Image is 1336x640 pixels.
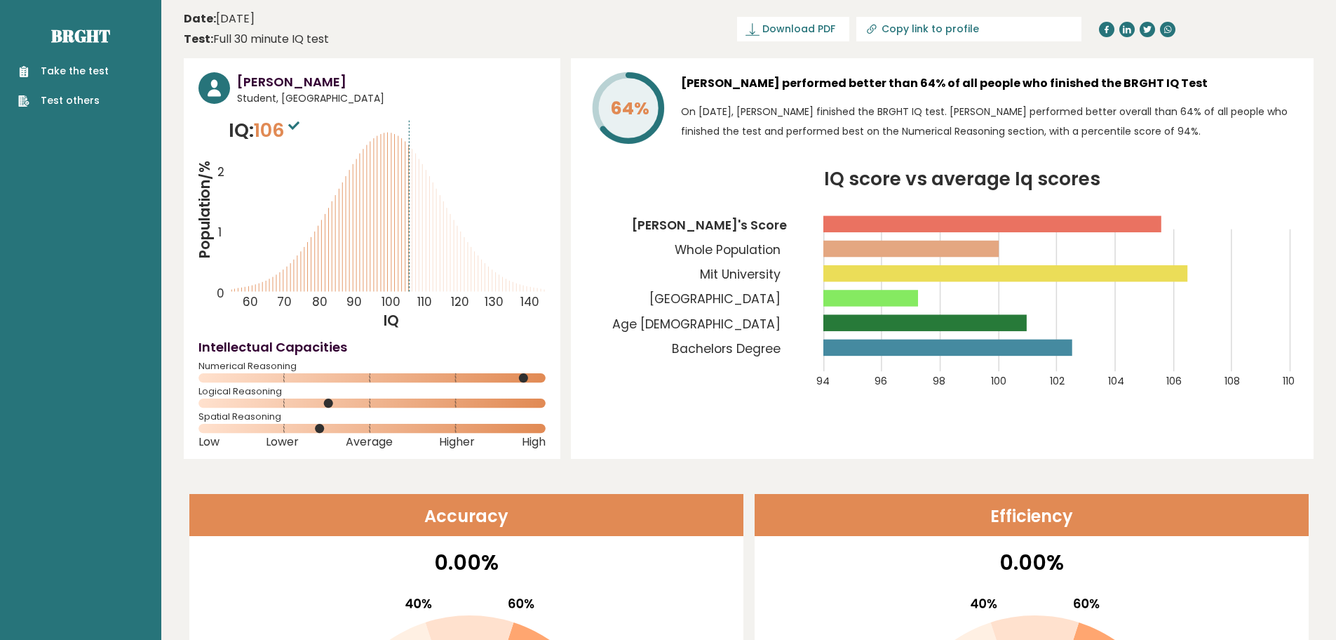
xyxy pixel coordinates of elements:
tspan: 0 [217,285,224,302]
tspan: 96 [875,374,887,388]
tspan: Bachelors Degree [672,340,781,357]
span: Logical Reasoning [198,389,546,394]
header: Accuracy [189,494,743,536]
tspan: Age [DEMOGRAPHIC_DATA] [612,316,781,333]
tspan: 110 [417,293,432,310]
tspan: 108 [1224,374,1240,388]
tspan: 70 [277,293,292,310]
tspan: 1 [218,224,222,241]
span: Numerical Reasoning [198,364,546,369]
tspan: 102 [1050,374,1065,388]
tspan: Population/% [195,161,215,259]
span: Low [198,439,220,445]
span: Download PDF [762,22,835,36]
tspan: Mit University [700,266,781,283]
tspan: Whole Population [675,241,781,258]
span: Higher [439,439,475,445]
tspan: 130 [485,293,504,310]
tspan: [PERSON_NAME]'s Score [632,217,787,234]
p: 0.00% [764,547,1300,578]
span: Average [346,439,393,445]
tspan: [GEOGRAPHIC_DATA] [649,291,781,307]
p: On [DATE], [PERSON_NAME] finished the BRGHT IQ test. [PERSON_NAME] performed better overall than ... [681,102,1299,141]
tspan: 110 [1283,374,1295,388]
tspan: 140 [520,293,539,310]
b: Test: [184,31,213,47]
a: Brght [51,25,110,47]
tspan: 64% [610,96,649,121]
tspan: 90 [346,293,362,310]
time: [DATE] [184,11,255,27]
tspan: 98 [933,374,945,388]
tspan: 106 [1166,374,1182,388]
span: High [522,439,546,445]
tspan: 2 [217,164,224,181]
tspan: 80 [312,293,328,310]
span: Student, [GEOGRAPHIC_DATA] [237,91,546,106]
tspan: IQ [384,311,400,331]
a: Test others [18,93,109,108]
span: Lower [266,439,299,445]
tspan: 94 [816,374,830,388]
h3: [PERSON_NAME] [237,72,546,91]
h3: [PERSON_NAME] performed better than 64% of all people who finished the BRGHT IQ Test [681,72,1299,95]
a: Download PDF [737,17,849,41]
b: Date: [184,11,216,27]
header: Efficiency [755,494,1309,536]
span: 106 [254,117,303,143]
tspan: 100 [382,293,400,310]
a: Take the test [18,64,109,79]
tspan: 104 [1108,374,1124,388]
tspan: 60 [243,293,258,310]
h4: Intellectual Capacities [198,338,546,356]
p: 0.00% [198,547,734,578]
div: Full 30 minute IQ test [184,31,329,48]
tspan: 100 [991,374,1006,388]
tspan: IQ score vs average Iq scores [824,166,1100,192]
span: Spatial Reasoning [198,414,546,420]
p: IQ: [229,116,303,145]
tspan: 120 [451,293,469,310]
